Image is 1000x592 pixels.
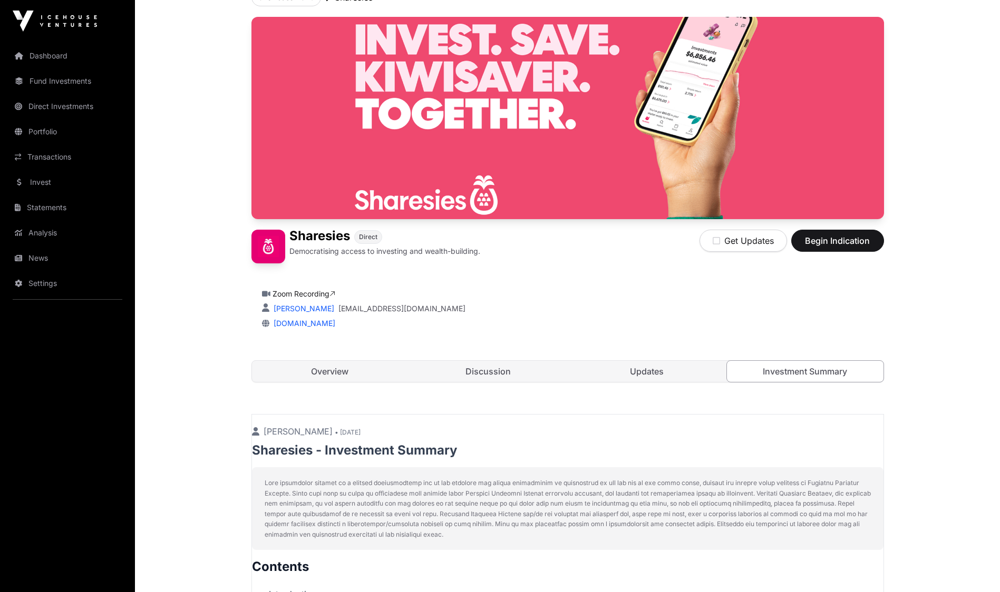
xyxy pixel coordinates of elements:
a: [DOMAIN_NAME] [269,319,335,328]
a: Dashboard [8,44,127,67]
img: Sharesies [251,230,285,263]
a: [EMAIL_ADDRESS][DOMAIN_NAME] [338,303,465,314]
p: Sharesies - Investment Summary [252,442,884,459]
a: Transactions [8,145,127,169]
span: Begin Indication [804,234,871,247]
p: Democratising access to investing and wealth-building. [289,246,480,256]
a: Investment Summary [726,360,884,382]
a: Settings [8,272,127,295]
a: [PERSON_NAME] [271,304,334,313]
p: [PERSON_NAME] [252,425,884,438]
a: Invest [8,171,127,194]
button: Begin Indication [791,230,884,252]
a: Overview [252,361,409,382]
a: Zoom Recording [273,289,335,298]
a: Portfolio [8,120,127,143]
span: • [DATE] [335,428,361,436]
span: Direct [359,233,377,241]
h2: Contents [252,558,884,575]
img: Sharesies [251,17,884,219]
a: Statements [8,196,127,219]
nav: Tabs [252,361,884,382]
a: News [8,246,127,270]
a: Updates [569,361,725,382]
iframe: Chat Widget [947,541,1000,592]
button: Get Updates [700,230,787,252]
a: Begin Indication [791,240,884,251]
h1: Sharesies [289,230,350,244]
a: Direct Investments [8,95,127,118]
a: Fund Investments [8,70,127,93]
a: Discussion [410,361,567,382]
p: Lore ipsumdolor sitamet co a elitsed doeiusmodtemp inc ut lab etdolore mag aliqua enimadminim ve ... [265,478,871,539]
a: Analysis [8,221,127,244]
img: Icehouse Ventures Logo [13,11,97,32]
